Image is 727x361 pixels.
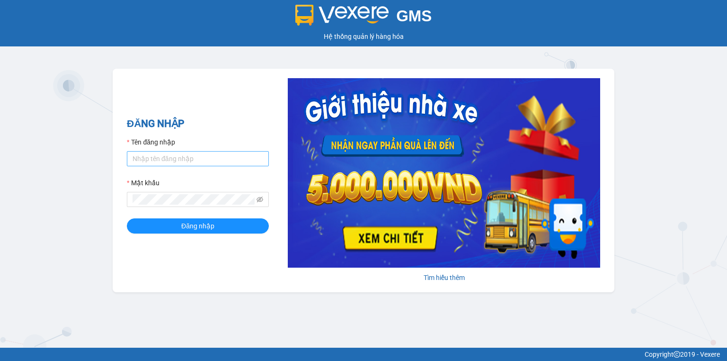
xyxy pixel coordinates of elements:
[288,272,600,283] div: Tìm hiểu thêm
[127,116,269,132] h2: ĐĂNG NHẬP
[288,78,600,268] img: banner-0
[295,5,389,26] img: logo 2
[127,151,269,166] input: Tên đăng nhập
[181,221,214,231] span: Đăng nhập
[396,7,432,25] span: GMS
[133,194,255,205] input: Mật khẩu
[7,349,720,360] div: Copyright 2019 - Vexere
[127,178,160,188] label: Mật khẩu
[257,196,263,203] span: eye-invisible
[295,14,432,22] a: GMS
[127,218,269,234] button: Đăng nhập
[2,31,725,42] div: Hệ thống quản lý hàng hóa
[127,137,175,147] label: Tên đăng nhập
[674,351,680,358] span: copyright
